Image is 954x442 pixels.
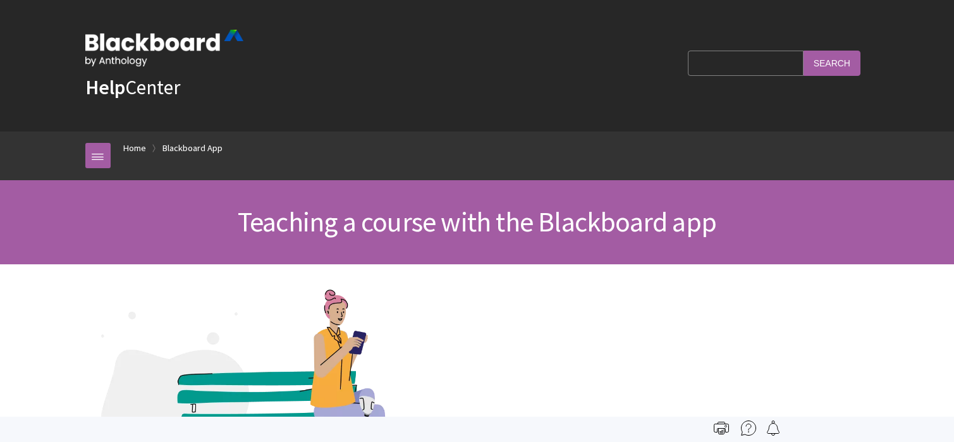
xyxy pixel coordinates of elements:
a: HelpCenter [85,75,180,100]
img: Print [714,421,729,436]
input: Search [804,51,860,75]
a: Blackboard App [162,140,223,156]
span: Teaching a course with the Blackboard app [238,204,716,239]
img: Follow this page [766,421,781,436]
img: Blackboard by Anthology [85,30,243,66]
a: Home [123,140,146,156]
img: More help [741,421,756,436]
strong: Help [85,75,125,100]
